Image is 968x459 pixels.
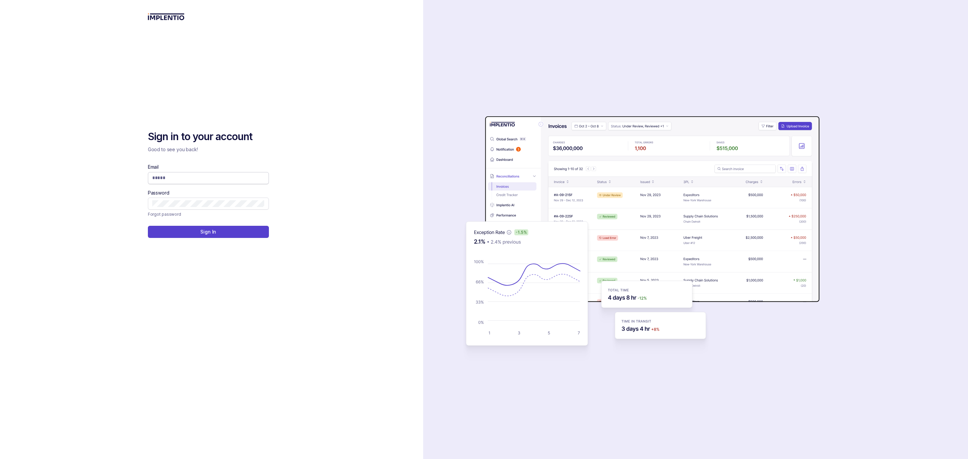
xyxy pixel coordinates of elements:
p: Good to see you back! [148,146,269,153]
label: Password [148,190,169,196]
h2: Sign in to your account [148,130,269,143]
label: Email [148,164,159,170]
a: Link Forgot password [148,211,181,218]
button: Sign In [148,226,269,238]
p: Sign In [200,228,216,235]
img: signin-background.svg [442,95,822,364]
img: logo [148,13,185,20]
p: Forgot password [148,211,181,218]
